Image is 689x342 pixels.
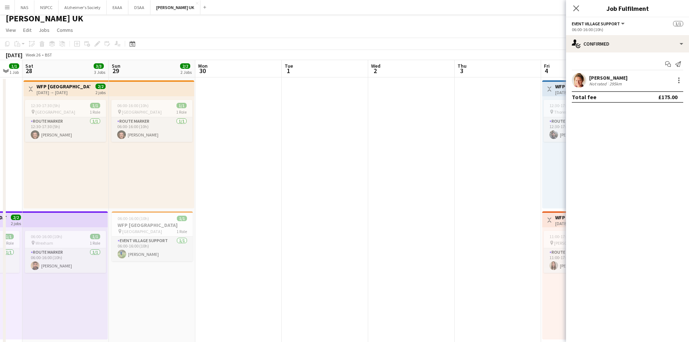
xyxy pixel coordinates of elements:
[284,67,293,75] span: 1
[566,4,689,13] h3: Job Fulfilment
[673,21,683,26] span: 1/1
[6,27,16,33] span: View
[31,103,60,108] span: 12:30-17:30 (5h)
[45,52,52,58] div: BST
[3,25,19,35] a: View
[197,67,208,75] span: 30
[544,63,550,69] span: Fri
[20,25,34,35] a: Edit
[94,69,105,75] div: 3 Jobs
[555,83,609,90] h3: WFP [GEOGRAPHIC_DATA]
[554,240,585,246] span: [PERSON_NAME]
[589,75,628,81] div: [PERSON_NAME]
[112,211,193,261] app-job-card: 06:00-16:00 (10h)1/1WFP [GEOGRAPHIC_DATA] [GEOGRAPHIC_DATA]1 RoleEvent Village Support1/106:00-16...
[572,93,596,101] div: Total fee
[90,109,100,115] span: 1 Role
[543,67,550,75] span: 4
[35,240,53,246] span: Wrexham
[112,237,193,261] app-card-role: Event Village Support1/106:00-16:00 (10h)[PERSON_NAME]
[15,0,34,14] button: NAS
[95,84,106,89] span: 2/2
[37,90,90,95] div: [DATE] → [DATE]
[23,27,31,33] span: Edit
[111,117,192,142] app-card-role: Route Marker1/106:00-16:00 (10h)[PERSON_NAME]
[198,63,208,69] span: Mon
[118,216,149,221] span: 06:00-16:00 (10h)
[370,67,380,75] span: 2
[180,69,192,75] div: 2 Jobs
[572,21,626,26] button: Event Village Support
[59,0,107,14] button: Alzheimer's Society
[458,63,467,69] span: Thu
[3,240,14,246] span: 1 Role
[176,229,187,234] span: 1 Role
[589,81,608,86] div: Not rated
[554,109,571,115] span: Thoresby
[90,103,100,108] span: 1/1
[25,231,106,273] app-job-card: 06:00-16:00 (10h)1/1 Wrexham1 RoleRoute Marker1/106:00-16:00 (10h)[PERSON_NAME]
[107,0,128,14] button: EAAA
[572,21,620,26] span: Event Village Support
[544,117,625,142] app-card-role: Route Marker1/112:30-17:30 (5h)[PERSON_NAME]
[128,0,150,14] button: DSAA
[94,63,104,69] span: 3/3
[285,63,293,69] span: Tue
[4,234,14,239] span: 1/1
[37,83,90,90] h3: WFP [GEOGRAPHIC_DATA]
[176,103,187,108] span: 1/1
[544,231,625,273] app-job-card: 11:00-17:30 (6h30m)1/1 [PERSON_NAME]1 RoleRoute Marker1/111:00-17:30 (6h30m)[PERSON_NAME]
[555,221,605,226] div: [DATE] → [DATE]
[122,229,162,234] span: [GEOGRAPHIC_DATA]
[39,27,50,33] span: Jobs
[566,35,689,52] div: Confirmed
[658,93,677,101] div: £175.00
[117,103,149,108] span: 06:00-16:00 (10h)
[122,109,162,115] span: [GEOGRAPHIC_DATA]
[150,0,200,14] button: [PERSON_NAME] UK
[57,27,73,33] span: Comms
[31,234,62,239] span: 06:00-16:00 (10h)
[25,100,106,142] app-job-card: 12:30-17:30 (5h)1/1 [GEOGRAPHIC_DATA]1 RoleRoute Marker1/112:30-17:30 (5h)[PERSON_NAME]
[555,90,609,95] div: [DATE] → [DATE]
[25,63,33,69] span: Sat
[9,69,19,75] div: 1 Job
[90,240,100,246] span: 1 Role
[544,100,625,142] app-job-card: 12:30-17:30 (5h)1/1 Thoresby1 RoleRoute Marker1/112:30-17:30 (5h)[PERSON_NAME]
[549,103,579,108] span: 12:30-17:30 (5h)
[90,234,100,239] span: 1/1
[456,67,467,75] span: 3
[54,25,76,35] a: Comms
[112,63,120,69] span: Sun
[24,52,42,58] span: Week 26
[549,234,587,239] span: 11:00-17:30 (6h30m)
[608,81,623,86] div: 295km
[111,67,120,75] span: 29
[544,248,625,273] app-card-role: Route Marker1/111:00-17:30 (6h30m)[PERSON_NAME]
[95,89,106,95] div: 2 jobs
[35,109,75,115] span: [GEOGRAPHIC_DATA]
[180,63,190,69] span: 2/2
[6,13,83,24] h1: [PERSON_NAME] UK
[11,220,21,226] div: 2 jobs
[176,109,187,115] span: 1 Role
[9,63,19,69] span: 1/1
[34,0,59,14] button: NSPCC
[25,117,106,142] app-card-role: Route Marker1/112:30-17:30 (5h)[PERSON_NAME]
[6,51,22,59] div: [DATE]
[11,215,21,220] span: 2/2
[555,214,605,221] h3: WFP [PERSON_NAME]
[177,216,187,221] span: 1/1
[112,222,193,228] h3: WFP [GEOGRAPHIC_DATA]
[111,100,192,142] app-job-card: 06:00-16:00 (10h)1/1 [GEOGRAPHIC_DATA]1 RoleRoute Marker1/106:00-16:00 (10h)[PERSON_NAME]
[371,63,380,69] span: Wed
[36,25,52,35] a: Jobs
[24,67,33,75] span: 28
[25,248,106,273] app-card-role: Route Marker1/106:00-16:00 (10h)[PERSON_NAME]
[572,27,683,32] div: 06:00-16:00 (10h)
